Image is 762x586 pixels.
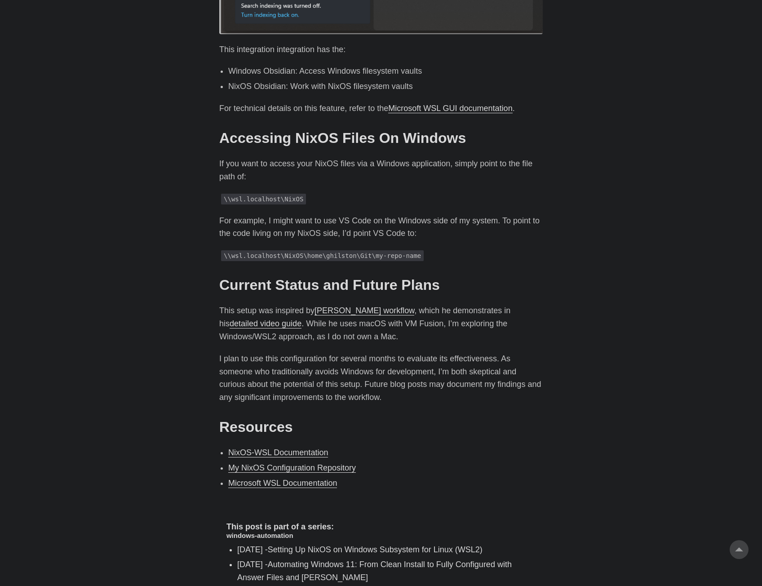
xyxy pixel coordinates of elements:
code: \\wsl.localhost\NixOS [221,194,306,204]
h2: Current Status and Future Plans [219,276,543,293]
li: Windows Obsidian: Access Windows filesystem vaults [228,65,543,78]
a: windows-automation [226,532,293,539]
p: If you want to access your NixOS files via a Windows application, simply point to the file path of: [219,157,543,183]
h4: This post is part of a series: [226,522,536,532]
a: NixOS-WSL Documentation [228,448,328,457]
a: Microsoft WSL GUI documentation [388,104,512,113]
p: For technical details on this feature, refer to the . [219,102,543,115]
li: [DATE] - [237,543,536,556]
p: This integration integration has the: [219,43,543,56]
li: [DATE] - [237,558,536,584]
a: Microsoft WSL Documentation [228,479,337,488]
a: go to top [730,540,749,559]
a: Setting Up NixOS on Windows Subsystem for Linux (WSL2) [268,545,483,554]
a: [PERSON_NAME] workflow [315,306,414,315]
li: NixOS Obsidian: Work with NixOS filesystem vaults [228,80,543,93]
p: I plan to use this configuration for several months to evaluate its effectiveness. As someone who... [219,352,543,404]
h2: Accessing NixOS Files On Windows [219,129,543,146]
a: My NixOS Configuration Repository [228,463,356,472]
p: This setup was inspired by , which he demonstrates in his . While he uses macOS with VM Fusion, I... [219,304,543,343]
a: detailed video guide [230,319,301,328]
a: Automating Windows 11: From Clean Install to Fully Configured with Answer Files and [PERSON_NAME] [237,560,512,582]
h2: Resources [219,418,543,435]
code: \\wsl.localhost\NixOS\home\ghilston\Git\my-repo-name [221,250,424,261]
p: For example, I might want to use VS Code on the Windows side of my system. To point to the code l... [219,214,543,240]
